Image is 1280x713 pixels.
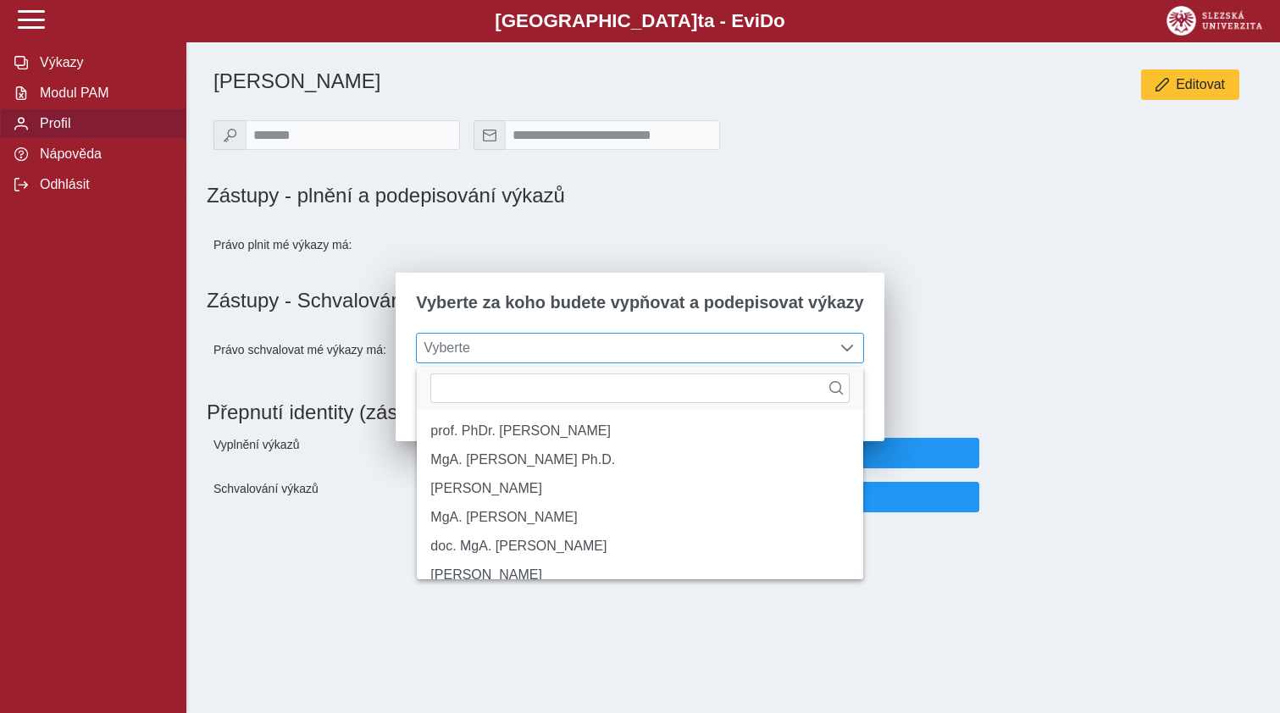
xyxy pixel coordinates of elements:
[1176,77,1225,92] span: Editovat
[207,394,1246,431] h1: Přepnutí identity (zástup)
[417,417,862,445] li: prof. PhDr. Vladimír Birgus
[35,86,172,101] span: Modul PAM
[417,445,862,474] li: MgA. Mgr. Ondřej Durczak Ph.D.
[207,326,467,373] div: Právo schvalovat mé výkazy má:
[213,69,893,93] h1: [PERSON_NAME]
[417,334,831,362] span: Vyberte
[35,55,172,70] span: Výkazy
[773,10,785,31] span: o
[207,289,1260,312] h1: Zástupy - Schvalování výkazů
[35,146,172,162] span: Nápověda
[207,184,893,207] h1: Zástupy - plnění a podepisování výkazů
[417,503,862,532] li: MgA. David Macháč
[35,116,172,131] span: Profil
[1141,69,1239,100] button: Editovat
[51,10,1229,32] b: [GEOGRAPHIC_DATA] a - Evi
[417,532,862,561] li: doc. MgA. Pavel Mára
[1166,6,1262,36] img: logo_web_su.png
[207,221,467,268] div: Právo plnit mé výkazy má:
[35,177,172,192] span: Odhlásit
[207,475,467,519] div: Schvalování výkazů
[697,10,703,31] span: t
[417,561,862,589] li: doc. Mgr. Josef Moucha
[760,10,773,31] span: D
[416,293,863,312] span: Vyberte za koho budete vypňovat a podepisovat výkazy
[417,474,862,503] li: Lukáš Lamla
[207,431,467,475] div: Vyplnění výkazů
